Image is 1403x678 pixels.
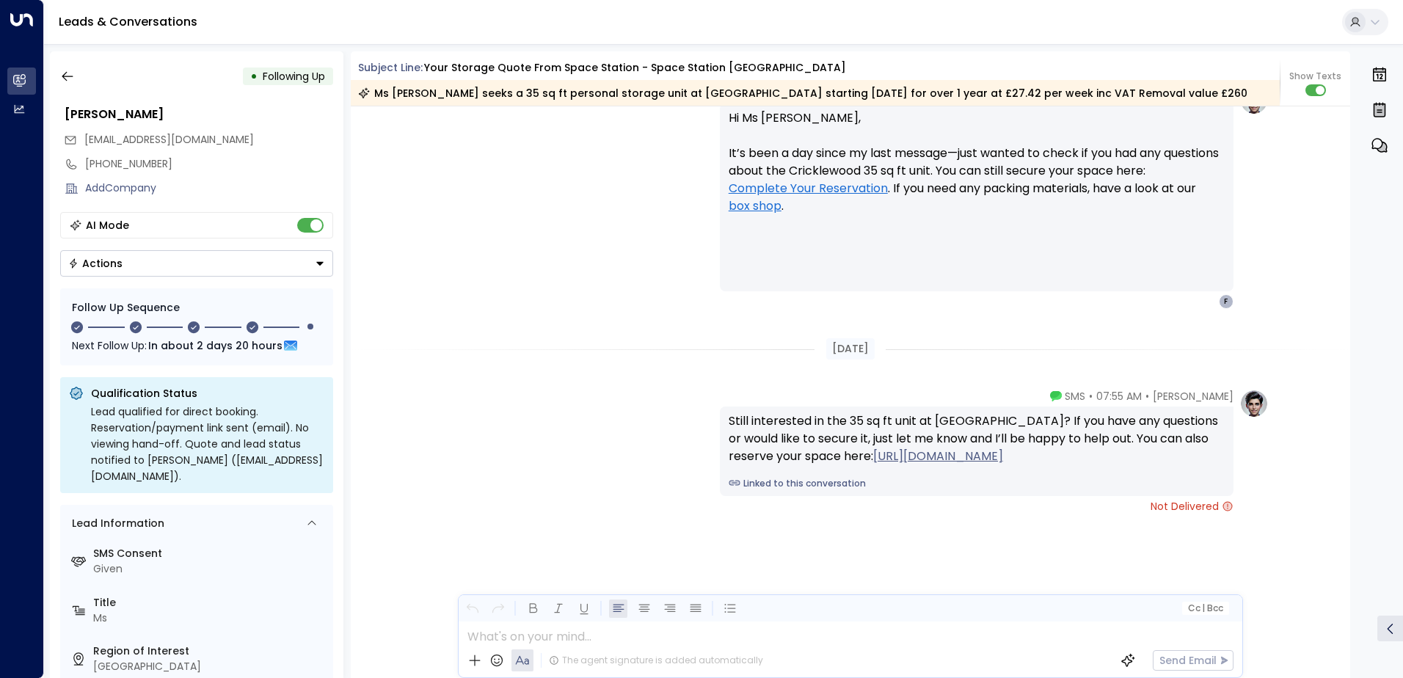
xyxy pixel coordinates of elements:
div: [DATE] [826,338,875,360]
span: • [1145,389,1149,404]
button: Actions [60,250,333,277]
div: Button group with a nested menu [60,250,333,277]
div: Ms [PERSON_NAME] seeks a 35 sq ft personal storage unit at [GEOGRAPHIC_DATA] starting [DATE] for ... [358,86,1247,101]
span: SMS [1065,389,1085,404]
button: Undo [463,599,481,618]
p: Hi Ms [PERSON_NAME], It’s been a day since my last message—just wanted to check if you had any qu... [729,109,1225,233]
span: Subject Line: [358,60,423,75]
a: Complete Your Reservation [729,180,888,197]
span: • [1089,389,1093,404]
div: [GEOGRAPHIC_DATA] [93,659,327,674]
img: profile-logo.png [1239,389,1269,418]
span: In about 2 days 20 hours [148,338,283,354]
div: Your storage quote from Space Station - Space Station [GEOGRAPHIC_DATA] [424,60,846,76]
div: The agent signature is added automatically [549,654,763,667]
div: Ms [93,610,327,626]
a: [URL][DOMAIN_NAME] [873,448,1003,465]
a: Linked to this conversation [729,477,1225,490]
span: 07:55 AM [1096,389,1142,404]
div: [PHONE_NUMBER] [85,156,333,172]
span: Not Delivered [1151,499,1233,514]
label: Region of Interest [93,644,327,659]
p: Qualification Status [91,386,324,401]
span: [PERSON_NAME] [1153,389,1233,404]
div: AI Mode [86,218,129,233]
button: Redo [489,599,507,618]
button: Cc|Bcc [1181,602,1228,616]
div: • [250,63,258,90]
span: Cc Bcc [1187,603,1222,613]
div: F [1219,294,1233,309]
div: [PERSON_NAME] [65,106,333,123]
label: Title [93,595,327,610]
span: Following Up [263,69,325,84]
a: box shop [729,197,781,215]
span: | [1202,603,1205,613]
div: Lead Information [67,516,164,531]
div: Given [93,561,327,577]
div: Still interested in the 35 sq ft unit at [GEOGRAPHIC_DATA]? If you have any questions or would li... [729,412,1225,465]
span: Show Texts [1289,70,1341,83]
span: [EMAIL_ADDRESS][DOMAIN_NAME] [84,132,254,147]
div: Lead qualified for direct booking. Reservation/payment link sent (email). No viewing hand-off. Qu... [91,404,324,484]
div: Follow Up Sequence [72,300,321,316]
div: Actions [68,257,123,270]
a: Leads & Conversations [59,13,197,30]
label: SMS Consent [93,546,327,561]
div: Next Follow Up: [72,338,321,354]
span: fncodes@gmail.com [84,132,254,147]
div: AddCompany [85,181,333,196]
